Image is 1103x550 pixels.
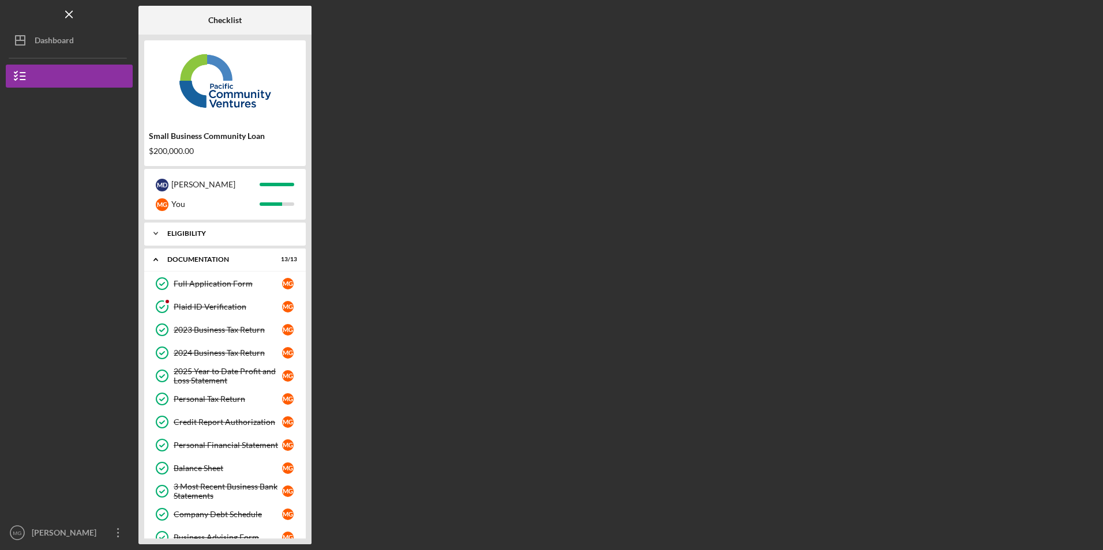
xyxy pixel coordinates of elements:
div: M D [156,179,168,191]
div: Credit Report Authorization [174,417,282,427]
div: M G [282,370,294,382]
div: Dashboard [35,29,74,55]
button: MG[PERSON_NAME] [6,521,133,544]
div: M G [282,416,294,428]
div: M G [282,485,294,497]
div: 2023 Business Tax Return [174,325,282,334]
a: Credit Report AuthorizationMG [150,410,300,434]
div: M G [282,278,294,289]
div: $200,000.00 [149,146,301,156]
a: Full Application FormMG [150,272,300,295]
div: M G [282,439,294,451]
div: Full Application Form [174,279,282,288]
button: Dashboard [6,29,133,52]
div: M G [282,301,294,312]
div: M G [282,532,294,543]
a: Company Debt ScheduleMG [150,503,300,526]
text: MG [13,530,21,536]
div: 3 Most Recent Business Bank Statements [174,482,282,500]
div: [PERSON_NAME] [29,521,104,547]
div: [PERSON_NAME] [171,175,260,194]
div: Company Debt Schedule [174,510,282,519]
div: Personal Financial Statement [174,440,282,450]
div: Eligibility [167,230,291,237]
div: Business Advising Form [174,533,282,542]
div: M G [282,462,294,474]
img: Product logo [144,46,306,115]
div: Balance Sheet [174,464,282,473]
div: Plaid ID Verification [174,302,282,311]
div: M G [282,508,294,520]
a: Balance SheetMG [150,457,300,480]
a: 2024 Business Tax ReturnMG [150,341,300,364]
b: Checklist [208,16,242,25]
a: Personal Tax ReturnMG [150,387,300,410]
a: Plaid ID VerificationMG [150,295,300,318]
div: M G [282,347,294,359]
a: Personal Financial StatementMG [150,434,300,457]
div: Personal Tax Return [174,394,282,404]
div: Documentation [167,256,268,263]
div: You [171,194,260,214]
div: 13 / 13 [276,256,297,263]
div: 2025 Year to Date Profit and Loss Statement [174,367,282,385]
div: M G [156,198,168,211]
a: 3 Most Recent Business Bank StatementsMG [150,480,300,503]
div: Small Business Community Loan [149,131,301,141]
a: Business Advising FormMG [150,526,300,549]
div: 2024 Business Tax Return [174,348,282,357]
div: M G [282,393,294,405]
a: 2023 Business Tax ReturnMG [150,318,300,341]
a: 2025 Year to Date Profit and Loss StatementMG [150,364,300,387]
div: M G [282,324,294,336]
